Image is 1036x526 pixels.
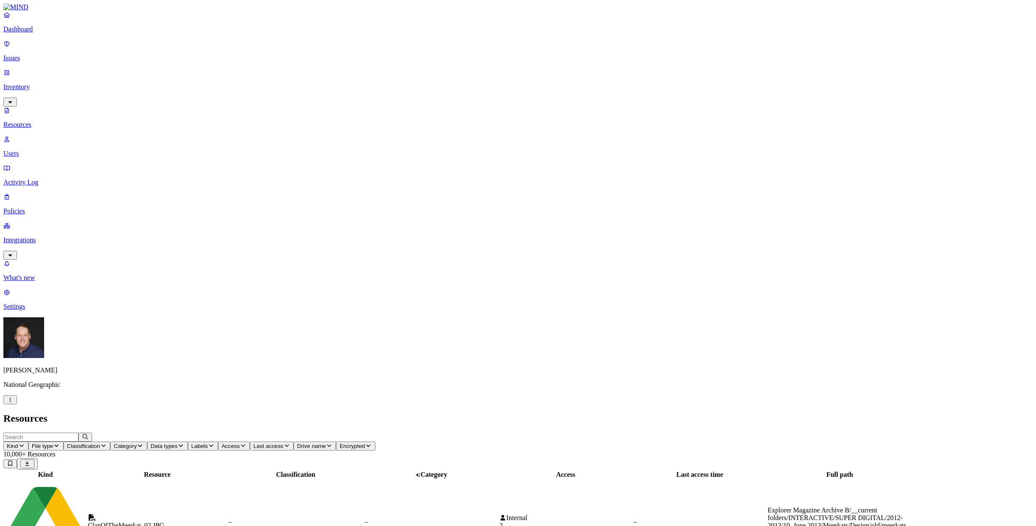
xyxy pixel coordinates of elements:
p: Users [3,150,1033,157]
p: What's new [3,274,1033,282]
span: – [365,518,368,525]
div: Kind [5,471,86,478]
a: Issues [3,40,1033,62]
div: Internal [499,514,632,522]
div: Last access time [633,471,766,478]
span: Encrypted [339,443,365,449]
span: Labels [191,443,208,449]
span: – [633,518,637,525]
span: 10,000+ Resources [3,450,56,458]
span: Category [420,471,447,478]
span: – [228,518,232,525]
p: National Geographic [3,381,1033,389]
div: Access [499,471,632,478]
span: Kind [7,443,18,449]
a: Users [3,135,1033,157]
a: Settings [3,288,1033,311]
p: [PERSON_NAME] [3,367,1033,374]
p: Inventory [3,83,1033,91]
div: Classification [228,471,363,478]
span: Classification [67,443,101,449]
a: Resources [3,106,1033,129]
a: Inventory [3,69,1033,105]
p: Dashboard [3,25,1033,33]
p: Resources [3,121,1033,129]
img: MIND [3,3,28,11]
span: File type [32,443,53,449]
div: Resource [88,471,227,478]
p: Policies [3,207,1033,215]
span: Last access [253,443,283,449]
span: Category [114,443,137,449]
span: Access [221,443,240,449]
h2: Resources [3,413,1033,424]
div: Full path [768,471,912,478]
a: MIND [3,3,1033,11]
span: Data types [151,443,178,449]
p: Activity Log [3,179,1033,186]
input: Search [3,433,78,442]
span: Drive name [297,443,326,449]
p: Issues [3,54,1033,62]
a: Policies [3,193,1033,215]
a: Activity Log [3,164,1033,186]
p: Integrations [3,236,1033,244]
img: Mark DeCarlo [3,317,44,358]
a: What's new [3,260,1033,282]
a: Integrations [3,222,1033,258]
a: Dashboard [3,11,1033,33]
p: Settings [3,303,1033,311]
